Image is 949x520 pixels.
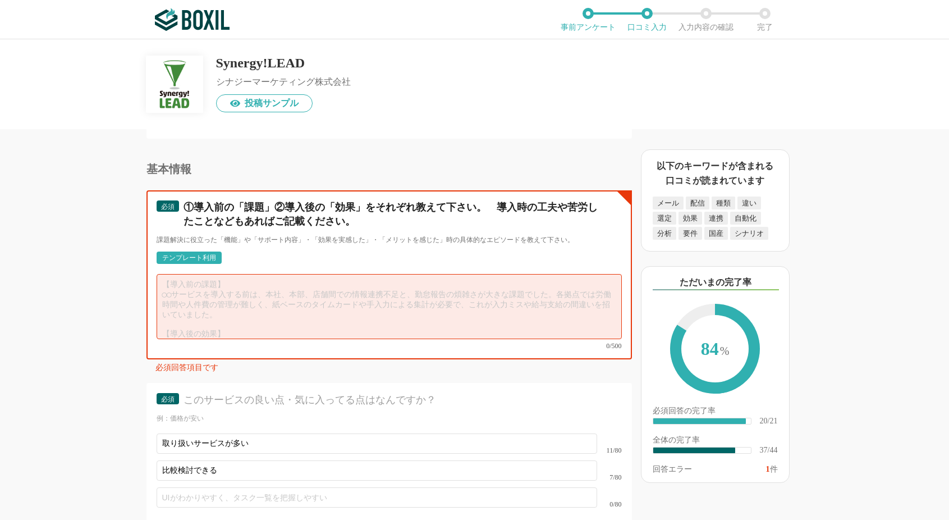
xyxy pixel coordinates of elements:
[216,77,351,86] div: シナジーマーケティング株式会社
[161,395,175,403] span: 必須
[184,393,602,407] div: このサービスの良い点・気に入ってる点はなんですか？
[712,197,735,209] div: 種類
[760,417,778,425] div: 20/21
[597,447,622,454] div: 11/80
[653,276,779,290] div: ただいまの完了率
[677,8,736,31] li: 入力内容の確認
[157,434,597,454] input: UIがわかりやすく、タスク一覧を把握しやすい
[597,474,622,481] div: 7/80
[720,345,730,357] span: %
[653,436,778,446] div: 全体の完了率
[157,414,622,423] div: 例：価格が安い
[678,212,702,225] div: 効果
[704,212,728,225] div: 連携
[155,364,632,376] div: 必須回答項目です
[216,56,351,70] div: Synergy!LEAD
[653,227,676,240] div: 分析
[597,501,622,508] div: 0/80
[653,448,735,453] div: ​
[653,197,684,209] div: メール
[704,227,728,240] div: 国産
[681,315,749,385] span: 84
[653,418,746,424] div: ​
[157,235,622,245] div: 課題解決に役立った「機能」や「サポート内容」・「効果を実感した」・「メリットを感じた」時の具体的なエピソードを教えて下さい。
[737,197,761,209] div: 違い
[245,99,299,108] span: 投稿サンプル
[184,200,602,229] div: ①導入前の「課題」②導入後の「効果」をそれぞれ教えて下さい。 導入時の工夫や苦労したことなどもあればご記載ください。
[653,212,676,225] div: 選定
[730,212,761,225] div: 自動化
[686,197,709,209] div: 配信
[766,466,778,473] div: 件
[736,8,795,31] li: 完了
[559,8,618,31] li: 事前アンケート
[157,487,597,508] input: UIがわかりやすく、タスク一覧を把握しやすい
[678,227,702,240] div: 要件
[653,466,692,473] div: 回答エラー
[146,163,632,175] div: 基本情報
[157,460,597,481] input: UIがわかりやすく、タスク一覧を把握しやすい
[730,227,768,240] div: シナリオ
[155,8,230,31] img: ボクシルSaaS_ロゴ
[653,407,778,417] div: 必須回答の完了率
[157,343,622,349] div: 0/500
[162,254,216,261] div: テンプレート利用
[760,446,778,454] div: 37/44
[653,159,778,188] div: 以下のキーワードが含まれる口コミが読まれています
[618,8,677,31] li: 口コミ入力
[161,203,175,211] span: 必須
[766,465,770,473] span: 1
